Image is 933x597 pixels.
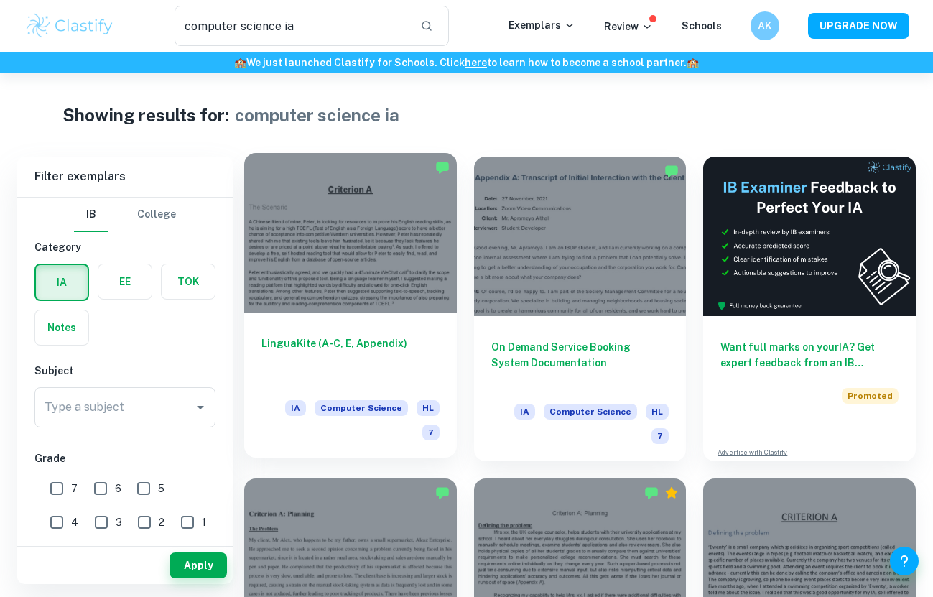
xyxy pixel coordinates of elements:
[514,404,535,420] span: IA
[664,164,679,178] img: Marked
[417,400,440,416] span: HL
[435,486,450,500] img: Marked
[644,486,659,500] img: Marked
[74,198,108,232] button: IB
[465,57,487,68] a: here
[158,481,164,496] span: 5
[756,18,773,34] h6: AK
[159,514,164,530] span: 2
[116,514,122,530] span: 3
[17,157,233,197] h6: Filter exemplars
[34,450,215,466] h6: Grade
[190,397,210,417] button: Open
[751,11,779,40] button: AK
[544,404,637,420] span: Computer Science
[235,102,399,128] h1: computer science ia
[646,404,669,420] span: HL
[62,102,229,128] h1: Showing results for:
[71,481,78,496] span: 7
[35,310,88,345] button: Notes
[422,425,440,440] span: 7
[137,198,176,232] button: College
[315,400,408,416] span: Computer Science
[36,265,88,300] button: IA
[34,239,215,255] h6: Category
[703,157,916,316] img: Thumbnail
[435,160,450,175] img: Marked
[98,264,152,299] button: EE
[175,6,409,46] input: Search for any exemplars...
[808,13,909,39] button: UPGRADE NOW
[720,339,899,371] h6: Want full marks on your IA ? Get expert feedback from an IB examiner!
[285,400,306,416] span: IA
[664,486,679,500] div: Premium
[682,20,722,32] a: Schools
[842,388,899,404] span: Promoted
[115,481,121,496] span: 6
[24,11,116,40] img: Clastify logo
[234,57,246,68] span: 🏫
[244,157,457,461] a: LinguaKite (A-C, E, Appendix)IAComputer ScienceHL7
[491,339,669,387] h6: On Demand Service Booking System Documentation
[509,17,575,33] p: Exemplars
[34,363,215,379] h6: Subject
[718,448,787,458] a: Advertise with Clastify
[687,57,699,68] span: 🏫
[162,264,215,299] button: TOK
[202,514,206,530] span: 1
[3,55,930,70] h6: We just launched Clastify for Schools. Click to learn how to become a school partner.
[74,198,176,232] div: Filter type choice
[474,157,687,461] a: On Demand Service Booking System DocumentationIAComputer ScienceHL7
[651,428,669,444] span: 7
[261,335,440,383] h6: LinguaKite (A-C, E, Appendix)
[604,19,653,34] p: Review
[890,547,919,575] button: Help and Feedback
[71,514,78,530] span: 4
[170,552,227,578] button: Apply
[703,157,916,461] a: Want full marks on yourIA? Get expert feedback from an IB examiner!PromotedAdvertise with Clastify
